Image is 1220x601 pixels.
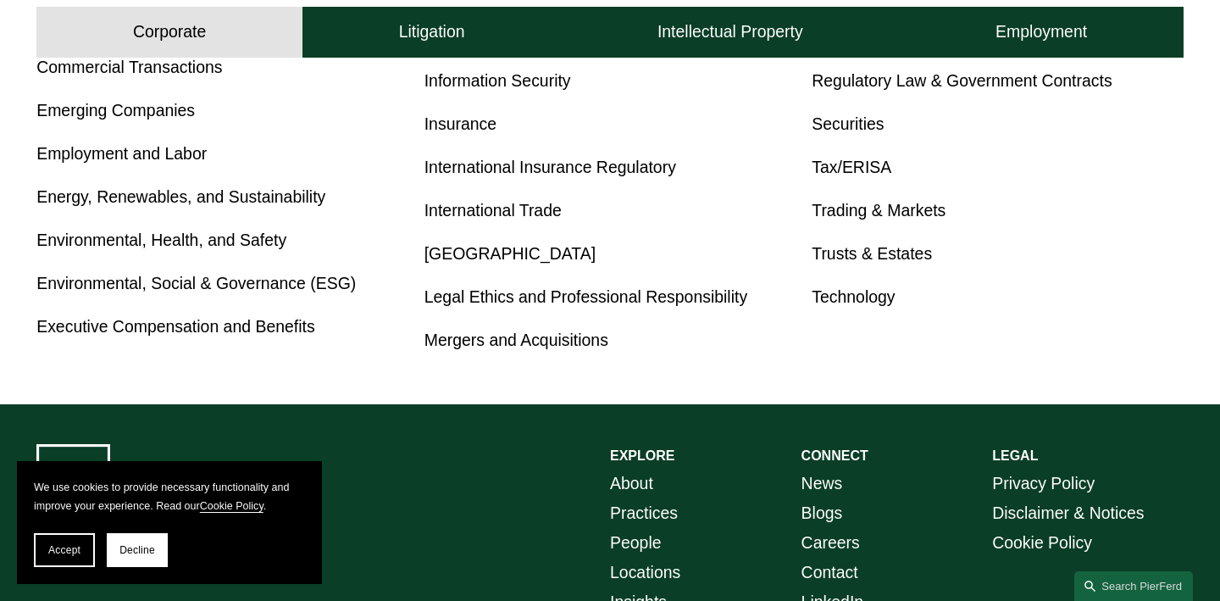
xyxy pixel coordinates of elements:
button: Decline [107,533,168,567]
a: Disclaimer & Notices [992,498,1144,528]
a: Employment and Labor [36,144,207,163]
a: Blogs [801,498,843,528]
a: Commercial Transactions [36,58,222,76]
a: Trading & Markets [812,201,945,220]
a: Mergers and Acquisitions [424,331,608,349]
a: Locations [610,558,680,587]
h4: Employment [995,22,1087,43]
a: Cookie Policy [992,528,1092,558]
span: Accept [48,544,80,556]
a: Contact [801,558,858,587]
a: Insurance [424,114,496,133]
a: Search this site [1074,571,1193,601]
a: People [610,528,662,558]
a: Executive Compensation and Benefits [36,317,314,336]
a: Tax/ERISA [812,158,891,176]
a: News [801,469,843,498]
a: Privacy Policy [992,469,1095,498]
a: [GEOGRAPHIC_DATA] [424,244,596,263]
a: Emerging Companies [36,101,195,120]
a: Careers [801,528,860,558]
a: Securities [812,114,884,133]
strong: LEGAL [992,448,1038,463]
a: Technology [812,287,895,306]
a: Cookie Policy [200,500,263,512]
h4: Corporate [133,22,206,43]
a: Practices [610,498,678,528]
section: Cookie banner [17,461,322,584]
a: About [610,469,653,498]
button: Accept [34,533,95,567]
strong: EXPLORE [610,448,674,463]
a: Trusts & Estates [812,244,932,263]
strong: CONNECT [801,448,868,463]
a: International Insurance Regulatory [424,158,676,176]
a: Regulatory Law & Government Contracts [812,71,1112,90]
h4: Intellectual Property [657,22,803,43]
span: Decline [119,544,155,556]
a: Legal Ethics and Professional Responsibility [424,287,747,306]
a: Information Security [424,71,571,90]
a: Energy, Renewables, and Sustainability [36,187,325,206]
h4: Litigation [399,22,465,43]
a: Environmental, Social & Governance (ESG) [36,274,356,292]
p: We use cookies to provide necessary functionality and improve your experience. Read our . [34,478,305,516]
a: Environmental, Health, and Safety [36,231,286,249]
a: International Trade [424,201,562,220]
